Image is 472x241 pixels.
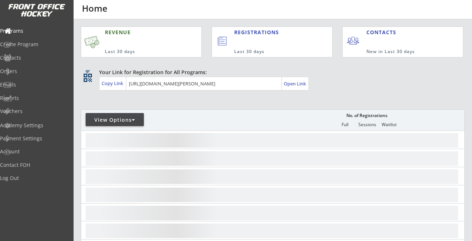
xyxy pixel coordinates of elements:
div: New in Last 30 days [366,49,429,55]
div: Open Link [284,81,307,87]
div: Sessions [356,122,378,127]
div: Last 30 days [105,49,170,55]
div: REVENUE [105,29,170,36]
div: REGISTRATIONS [234,29,301,36]
div: qr [83,69,92,73]
div: Your Link for Registration for All Programs: [99,69,442,76]
div: Waitlist [378,122,400,127]
button: qr_code [82,72,93,83]
div: No. of Registrations [344,113,389,118]
div: CONTACTS [366,29,400,36]
div: View Options [86,116,144,124]
div: Copy Link [102,80,125,87]
div: Full [334,122,356,127]
div: Last 30 days [234,49,302,55]
a: Open Link [284,79,307,89]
